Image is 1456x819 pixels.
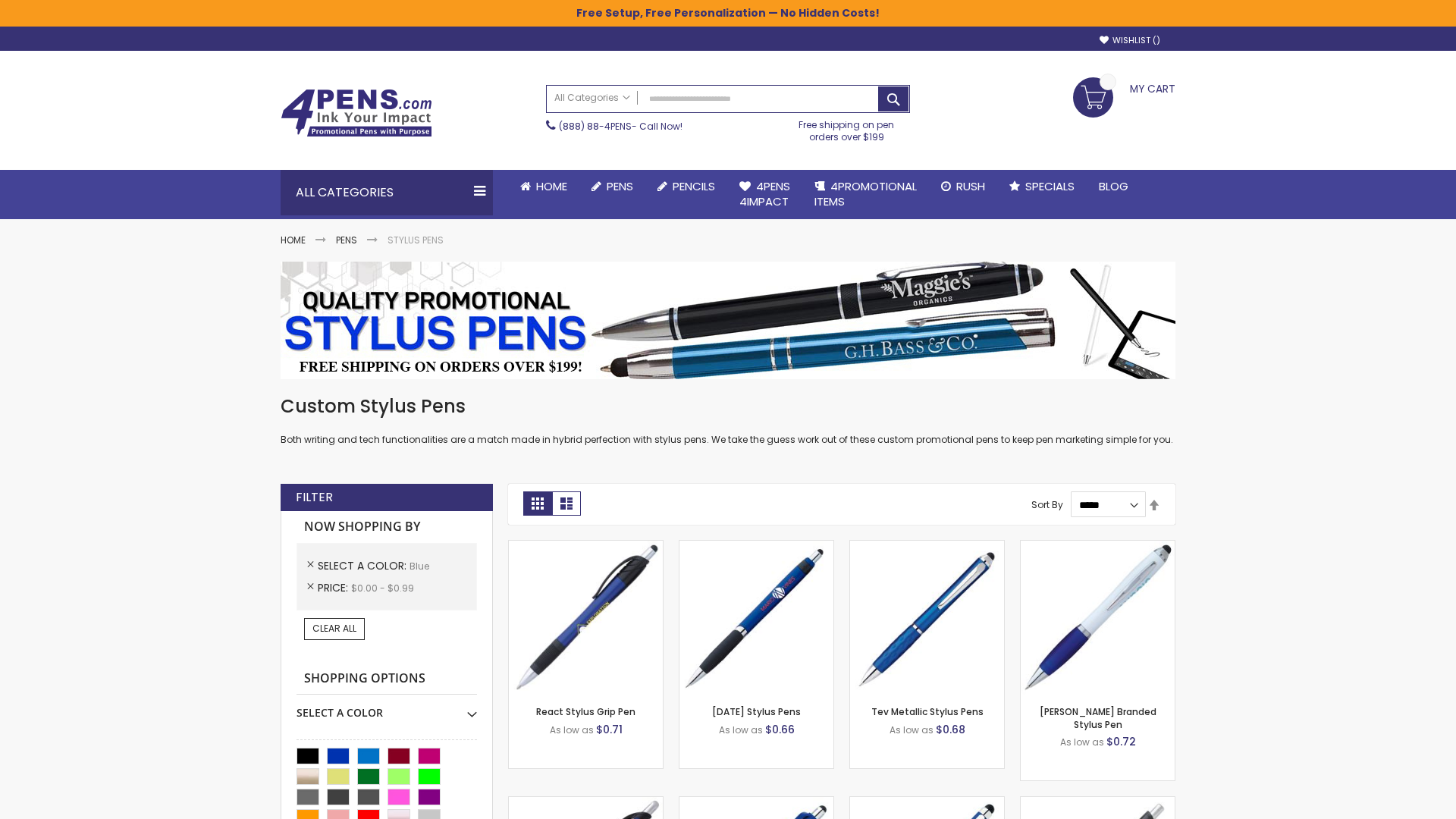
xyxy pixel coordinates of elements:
[536,705,635,718] a: React Stylus Grip Pen
[297,511,477,543] strong: Now Shopping by
[281,394,1175,447] div: Both writing and tech functionalities are a match made in hybrid perfection with stylus pens. We ...
[409,560,429,573] span: Blue
[712,705,801,718] a: [DATE] Stylus Pens
[336,234,357,246] a: Pens
[281,234,306,246] a: Home
[554,92,630,104] span: All Categories
[281,170,493,215] div: All Categories
[727,170,802,219] a: 4Pens4impact
[304,618,365,639] a: Clear All
[1021,541,1175,695] img: Ion White Branded Stylus Pen-Blue
[509,540,663,553] a: React Stylus Grip Pen-Blue
[850,540,1004,553] a: Tev Metallic Stylus Pens-Blue
[596,722,623,737] span: $0.71
[297,695,477,720] div: Select A Color
[783,113,911,143] div: Free shipping on pen orders over $199
[956,178,985,194] span: Rush
[871,705,984,718] a: Tev Metallic Stylus Pens
[536,178,567,194] span: Home
[936,722,965,737] span: $0.68
[1099,178,1128,194] span: Blog
[318,580,351,595] span: Price
[997,170,1087,203] a: Specials
[312,622,356,635] span: Clear All
[1100,35,1160,46] a: Wishlist
[850,796,1004,809] a: Custom Stylus Grip Pens-Blue
[559,120,682,133] span: - Call Now!
[296,489,333,506] strong: Filter
[297,663,477,695] strong: Shopping Options
[1031,498,1063,511] label: Sort By
[547,86,638,111] a: All Categories
[719,723,763,736] span: As low as
[1106,734,1136,749] span: $0.72
[765,722,795,737] span: $0.66
[550,723,594,736] span: As low as
[607,178,633,194] span: Pens
[579,170,645,203] a: Pens
[1021,796,1175,809] a: Souvenir® Anthem Stylus Pen-Blue
[1087,170,1141,203] a: Blog
[850,541,1004,695] img: Tev Metallic Stylus Pens-Blue
[929,170,997,203] a: Rush
[559,120,632,133] a: (888) 88-4PENS
[351,582,414,595] span: $0.00 - $0.99
[1040,705,1156,730] a: [PERSON_NAME] Branded Stylus Pen
[281,262,1175,379] img: Stylus Pens
[679,796,833,809] a: Pearl Element Stylus Pens-Blue
[890,723,934,736] span: As low as
[523,491,552,516] strong: Grid
[645,170,727,203] a: Pencils
[679,540,833,553] a: Epiphany Stylus Pens-Blue
[679,541,833,695] img: Epiphany Stylus Pens-Blue
[281,394,1175,419] h1: Custom Stylus Pens
[1060,736,1104,748] span: As low as
[508,170,579,203] a: Home
[739,178,790,209] span: 4Pens 4impact
[802,170,929,219] a: 4PROMOTIONALITEMS
[281,89,432,137] img: 4Pens Custom Pens and Promotional Products
[318,558,409,573] span: Select A Color
[673,178,715,194] span: Pencils
[1021,540,1175,553] a: Ion White Branded Stylus Pen-Blue
[509,796,663,809] a: Story Stylus Custom Pen-Blue
[814,178,917,209] span: 4PROMOTIONAL ITEMS
[509,541,663,695] img: React Stylus Grip Pen-Blue
[1025,178,1075,194] span: Specials
[388,234,444,246] strong: Stylus Pens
